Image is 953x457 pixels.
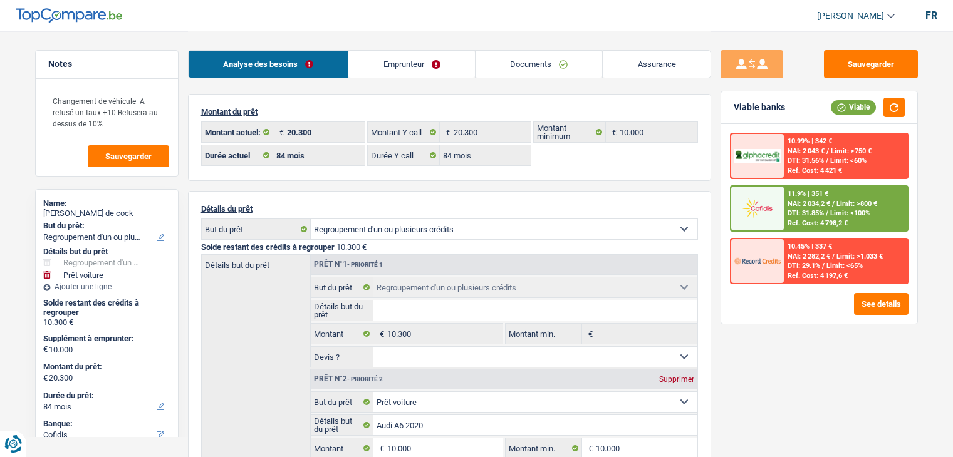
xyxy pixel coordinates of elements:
span: € [440,122,454,142]
span: / [826,209,828,217]
p: Montant du prêt [201,107,698,116]
span: Solde restant des crédits à regrouper [201,242,335,252]
a: Analyse des besoins [189,51,348,78]
span: Limit: <65% [826,262,863,270]
span: Sauvegarder [105,152,152,160]
button: Sauvegarder [88,145,169,167]
label: Montant du prêt: [43,362,168,372]
div: fr [925,9,937,21]
label: Montant min. [506,324,582,344]
label: Montant minimum [534,122,606,142]
h5: Notes [48,59,165,69]
span: DTI: 31.56% [788,157,824,165]
span: NAI: 2 043 € [788,147,825,155]
span: - Priorité 1 [347,261,383,268]
span: Limit: >1.033 € [836,252,883,260]
div: 10.45% | 337 € [788,242,832,250]
span: Limit: >750 € [831,147,872,155]
span: € [43,373,48,383]
label: But du prêt [311,277,374,297]
img: Record Credits [734,249,781,272]
label: But du prêt: [43,221,168,231]
div: 11.9% | 351 € [788,190,828,198]
label: Durée du prêt: [43,391,168,401]
span: / [832,252,835,260]
a: Emprunteur [348,51,475,78]
div: Name: [43,198,170,208]
span: / [832,200,835,208]
label: Devis ? [311,347,374,367]
span: € [582,324,596,344]
img: Cofidis [734,197,781,220]
div: Prêt n°1 [311,260,386,269]
label: Durée actuel [202,145,274,165]
label: Montant actuel: [202,122,274,142]
div: Ref. Cost: 4 798,2 € [788,219,848,227]
img: TopCompare Logo [16,8,122,23]
img: AlphaCredit [734,149,781,163]
div: [PERSON_NAME] de cock [43,208,170,218]
div: Supprimer [656,376,697,383]
span: DTI: 29.1% [788,262,820,270]
div: Ajouter une ligne [43,282,170,291]
a: Documents [476,51,603,78]
span: / [826,147,829,155]
div: Ref. Cost: 4 421 € [788,167,842,175]
label: Montant [311,324,374,344]
span: / [822,262,825,270]
span: - Priorité 2 [347,376,383,383]
label: But du prêt [311,392,374,412]
label: Durée Y call [368,145,440,165]
a: Assurance [603,51,711,78]
span: NAI: 2 282,2 € [788,252,830,260]
span: Limit: <60% [830,157,867,165]
span: € [43,344,48,354]
label: But du prêt [202,219,311,239]
span: DTI: 31.85% [788,209,824,217]
button: See details [854,293,909,315]
button: Sauvegarder [824,50,918,78]
label: Supplément à emprunter: [43,334,168,344]
label: Banque: [43,419,168,429]
div: Prêt n°2 [311,375,386,383]
span: Limit: <100% [830,209,870,217]
label: Détails but du prêt [202,255,310,269]
span: € [373,324,387,344]
div: 10.99% | 342 € [788,137,832,145]
div: Viable banks [734,102,785,113]
div: Solde restant des crédits à regrouper [43,298,170,317]
span: / [826,157,828,165]
div: Viable [831,100,876,114]
span: 10.300 € [336,242,367,252]
label: Montant Y call [368,122,440,142]
p: Détails du prêt [201,204,698,213]
label: Détails but du prêt [311,300,374,321]
span: Limit: >800 € [836,200,877,208]
span: € [273,122,287,142]
div: Détails but du prêt [43,247,170,257]
span: [PERSON_NAME] [817,11,884,21]
a: [PERSON_NAME] [807,6,895,26]
div: 10.300 € [43,317,170,327]
span: NAI: 2 034,2 € [788,200,830,208]
div: Ref. Cost: 4 197,6 € [788,272,848,280]
label: Détails but du prêt [311,415,374,435]
span: € [606,122,620,142]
